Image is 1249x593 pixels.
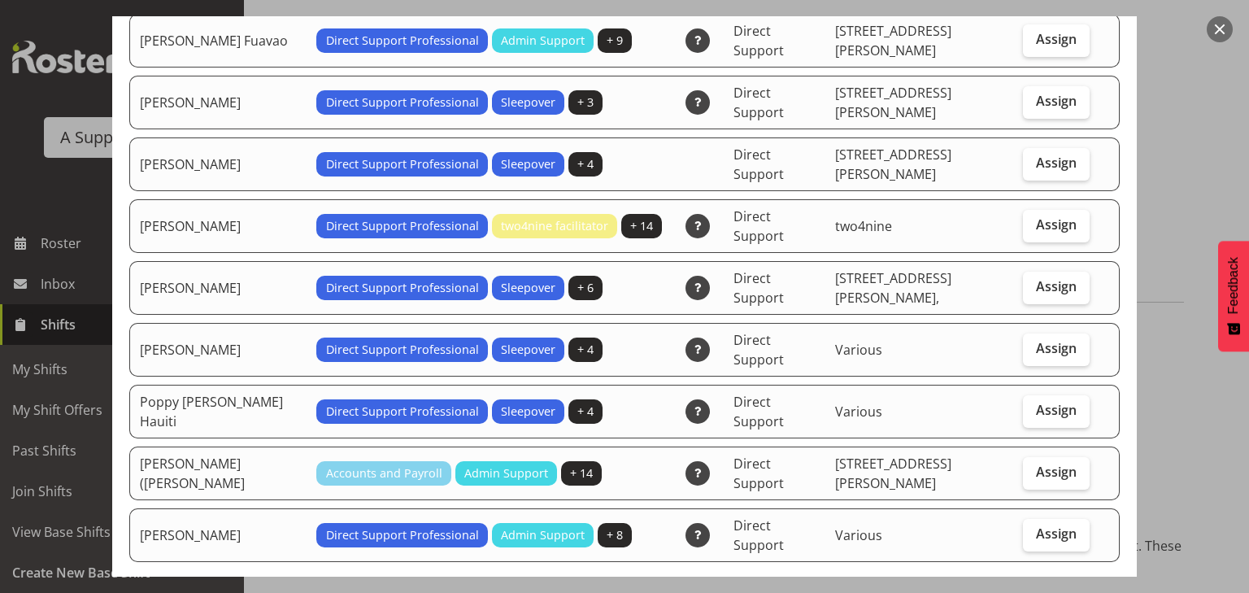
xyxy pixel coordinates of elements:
span: Admin Support [464,464,548,482]
span: Direct Support [733,517,784,554]
span: Assign [1036,31,1077,47]
td: [PERSON_NAME] [129,137,307,191]
span: Assign [1036,278,1077,294]
span: + 8 [607,526,623,544]
span: Direct Support [733,22,784,59]
span: Admin Support [501,32,585,50]
td: [PERSON_NAME] Fuavao [129,14,307,68]
span: [STREET_ADDRESS][PERSON_NAME] [835,84,951,121]
span: + 14 [630,217,653,235]
span: + 9 [607,32,623,50]
span: Direct Support [733,455,784,492]
span: Sleepover [501,341,555,359]
td: [PERSON_NAME] [129,323,307,377]
span: Direct Support [733,331,784,368]
span: + 4 [577,341,594,359]
td: [PERSON_NAME] [129,261,307,315]
td: [PERSON_NAME] [129,76,307,129]
td: Poppy [PERSON_NAME] Hauiti [129,385,307,438]
span: Various [835,403,882,421]
span: Sleepover [501,403,555,421]
span: Assign [1036,155,1077,171]
span: + 4 [577,155,594,173]
span: Direct Support Professional [326,279,479,297]
span: two4nine [835,217,892,235]
td: [PERSON_NAME] [129,508,307,562]
span: Sleepover [501,279,555,297]
span: Admin Support [501,526,585,544]
span: Direct Support Professional [326,217,479,235]
span: Direct Support [733,393,784,430]
span: Assign [1036,464,1077,480]
span: Direct Support Professional [326,341,479,359]
span: Assign [1036,340,1077,356]
span: Assign [1036,525,1077,542]
span: Assign [1036,93,1077,109]
span: + 3 [577,94,594,111]
span: Assign [1036,402,1077,418]
span: Direct Support Professional [326,403,479,421]
span: Feedback [1226,257,1241,314]
span: two4nine facilitator [501,217,608,235]
span: + 6 [577,279,594,297]
span: Direct Support [733,207,784,245]
span: Sleepover [501,94,555,111]
span: [STREET_ADDRESS][PERSON_NAME] [835,455,951,492]
td: [PERSON_NAME] [129,199,307,253]
td: [PERSON_NAME] ([PERSON_NAME] [129,447,307,500]
span: Sleepover [501,155,555,173]
span: [STREET_ADDRESS][PERSON_NAME], [835,269,951,307]
span: Various [835,341,882,359]
span: + 4 [577,403,594,421]
span: Direct Support [733,146,784,183]
span: Direct Support Professional [326,526,479,544]
span: Assign [1036,216,1077,233]
span: Direct Support [733,269,784,307]
span: [STREET_ADDRESS][PERSON_NAME] [835,146,951,183]
span: Accounts and Payroll [326,464,442,482]
span: Direct Support [733,84,784,121]
span: Direct Support Professional [326,94,479,111]
span: Direct Support Professional [326,32,479,50]
span: + 14 [570,464,593,482]
span: Various [835,526,882,544]
button: Feedback - Show survey [1218,241,1249,351]
span: [STREET_ADDRESS][PERSON_NAME] [835,22,951,59]
span: Direct Support Professional [326,155,479,173]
